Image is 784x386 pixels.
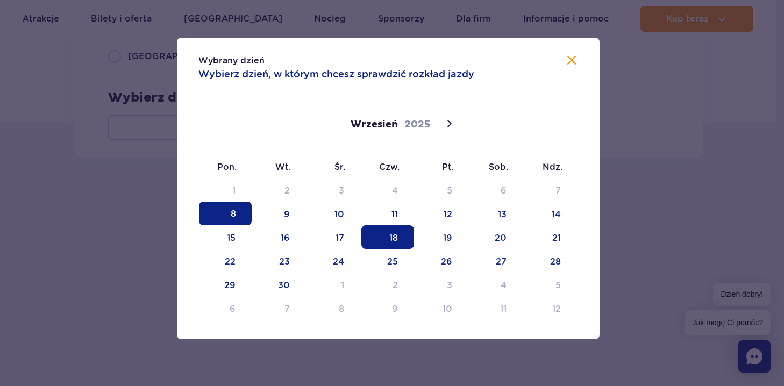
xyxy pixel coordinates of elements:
span: Wrzesień 14, 2025 [524,202,577,225]
span: Październik 5, 2025 [524,273,577,296]
span: Wrzesień 4, 2025 [361,178,414,202]
span: Wrzesień 25, 2025 [361,249,414,273]
span: Śr. [307,161,361,173]
span: Wrzesień 7, 2025 [524,178,577,202]
span: Październik 10, 2025 [416,296,468,320]
span: Wybierz dzień, w którym chcesz sprawdzić rozkład jazdy [198,67,474,81]
span: Wrzesień 2, 2025 [253,178,306,202]
span: Pt. [415,161,469,173]
span: Październik 7, 2025 [253,296,306,320]
span: Ndz. [524,161,578,173]
span: Wrzesień 15, 2025 [199,225,252,249]
span: Wrzesień 17, 2025 [308,225,360,249]
span: Wrzesień 9, 2025 [253,202,306,225]
span: Wrzesień 8, 2025 [199,202,252,225]
span: Październik 1, 2025 [308,273,360,296]
span: Pon. [198,161,253,173]
span: Wrzesień 10, 2025 [308,202,360,225]
span: Czw. [361,161,415,173]
span: Wrzesień 21, 2025 [524,225,577,249]
span: Październik 2, 2025 [361,273,414,296]
span: Październik 12, 2025 [524,296,577,320]
span: Wrzesień [351,118,398,131]
span: Wrzesień 3, 2025 [308,178,360,202]
span: Wrzesień 28, 2025 [524,249,577,273]
span: Wrzesień 23, 2025 [253,249,306,273]
span: Wrzesień 18, 2025 [361,225,414,249]
span: Wt. [252,161,307,173]
span: Październik 6, 2025 [199,296,252,320]
span: Wrzesień 29, 2025 [199,273,252,296]
span: Wrzesień 16, 2025 [253,225,306,249]
span: Październik 3, 2025 [416,273,468,296]
span: Wrzesień 1, 2025 [199,178,252,202]
span: Październik 11, 2025 [470,296,523,320]
span: Wrzesień 20, 2025 [470,225,523,249]
span: Wrzesień 13, 2025 [470,202,523,225]
span: Wrzesień 12, 2025 [416,202,468,225]
span: Wybrany dzień [198,55,265,66]
span: Wrzesień 24, 2025 [308,249,360,273]
span: Październik 9, 2025 [361,296,414,320]
span: Wrzesień 6, 2025 [470,178,523,202]
span: Październik 4, 2025 [470,273,523,296]
span: Wrzesień 11, 2025 [361,202,414,225]
span: Wrzesień 22, 2025 [199,249,252,273]
span: Wrzesień 26, 2025 [416,249,468,273]
span: Wrzesień 5, 2025 [416,178,468,202]
span: Wrzesień 30, 2025 [253,273,306,296]
span: Wrzesień 19, 2025 [416,225,468,249]
span: Październik 8, 2025 [308,296,360,320]
span: Wrzesień 27, 2025 [470,249,523,273]
span: Sob. [469,161,524,173]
